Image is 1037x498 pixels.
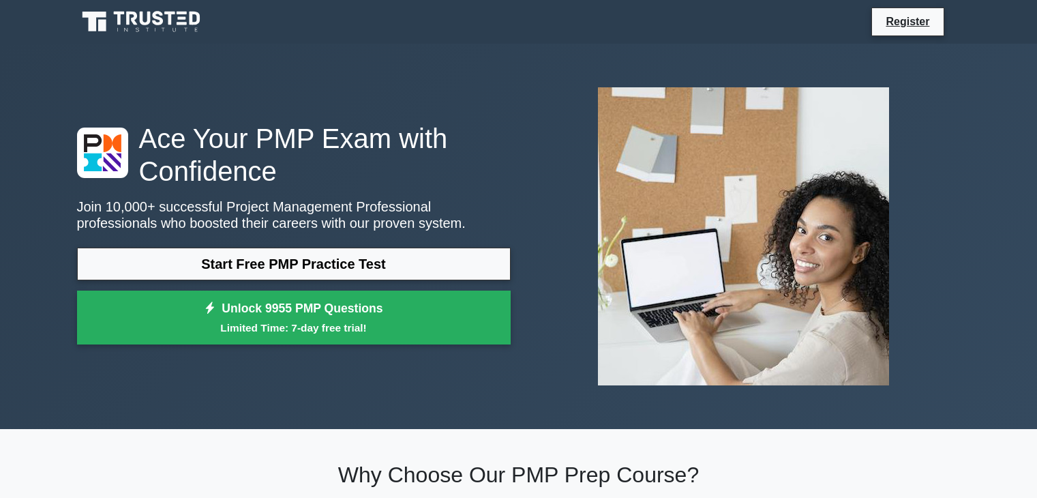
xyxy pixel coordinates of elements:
[94,320,494,336] small: Limited Time: 7-day free trial!
[77,291,511,345] a: Unlock 9955 PMP QuestionsLimited Time: 7-day free trial!
[77,122,511,188] h1: Ace Your PMP Exam with Confidence
[77,462,961,488] h2: Why Choose Our PMP Prep Course?
[877,13,937,30] a: Register
[77,199,511,231] p: Join 10,000+ successful Project Management Professional professionals who boosted their careers w...
[77,248,511,280] a: Start Free PMP Practice Test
